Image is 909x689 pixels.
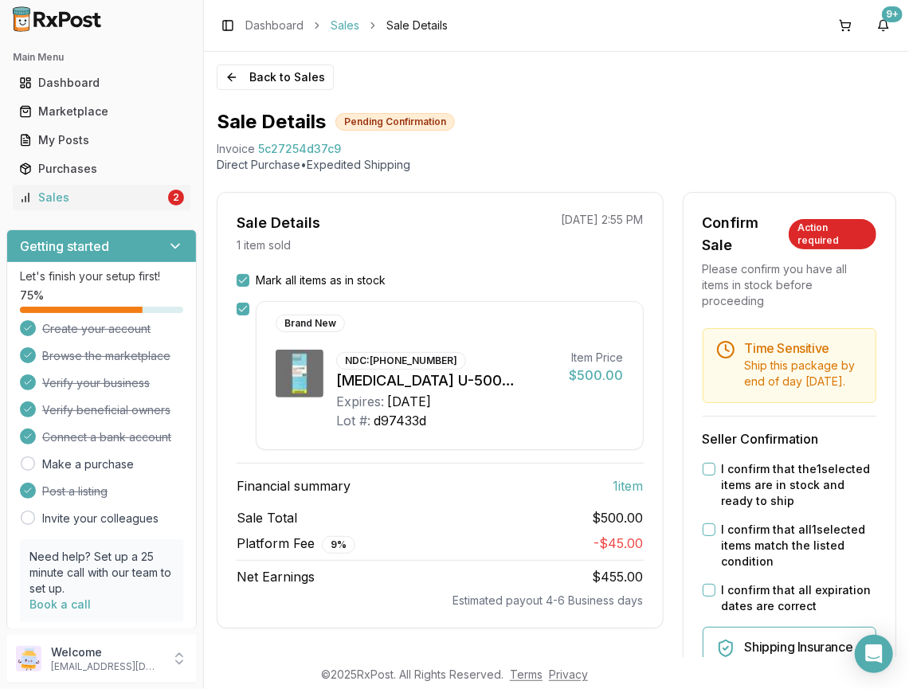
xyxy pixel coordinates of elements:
button: Purchases [6,156,197,182]
h2: Main Menu [13,51,190,64]
div: [DATE] [387,392,431,411]
button: 9+ [871,13,896,38]
div: NDC: [PHONE_NUMBER] [336,352,466,370]
img: RxPost Logo [6,6,108,32]
label: I confirm that all 1 selected items match the listed condition [722,522,876,570]
span: Ship this package by end of day [DATE] . [745,358,856,388]
a: Sales [331,18,359,33]
a: Dashboard [13,69,190,97]
div: Marketplace [19,104,184,119]
span: Net Earnings [237,567,315,586]
button: Dashboard [6,70,197,96]
span: 5c27254d37c9 [258,141,341,157]
span: Browse the marketplace [42,348,170,364]
span: Verify beneficial owners [42,402,170,418]
label: I confirm that the 1 selected items are in stock and ready to ship [722,461,876,509]
h3: Seller Confirmation [703,429,876,448]
label: Mark all items as in stock [256,272,386,288]
a: Invite your colleagues [42,511,159,527]
p: Direct Purchase • Expedited Shipping [217,157,896,173]
div: Please confirm you have all items in stock before proceeding [703,261,876,309]
p: Let's finish your setup first! [20,268,183,284]
div: Action required [789,219,876,249]
button: Back to Sales [217,65,334,90]
a: My Posts [13,126,190,155]
span: Connect a bank account [42,429,171,445]
span: $455.00 [593,569,644,585]
div: Sale Details [237,212,320,234]
span: Platform Fee [237,534,355,554]
div: Lot #: [336,411,370,430]
label: I confirm that all expiration dates are correct [722,582,876,614]
p: [EMAIL_ADDRESS][DOMAIN_NAME] [51,660,162,673]
a: Terms [510,667,543,681]
span: Financial summary [237,476,351,495]
div: My Posts [19,132,184,148]
span: Sale Total [237,508,297,527]
span: Sale Details [386,18,448,33]
div: Estimated payout 4-6 Business days [237,593,644,609]
div: $500.00 [570,366,624,385]
div: Expires: [336,392,384,411]
div: 9+ [882,6,903,22]
a: Dashboard [245,18,304,33]
h5: Time Sensitive [745,342,863,354]
a: Purchases [13,155,190,183]
span: Create your account [42,321,151,337]
div: Pending Confirmation [335,113,455,131]
div: 9 % [322,536,355,554]
span: 75 % [20,288,44,303]
span: - $45.00 [594,535,644,551]
div: Open Intercom Messenger [855,635,893,673]
div: 2 [168,190,184,206]
a: Privacy [549,667,588,681]
img: HumuLIN R U-500 KwikPen 500 UNIT/ML SOPN [276,350,323,397]
div: Purchases [19,161,184,177]
div: Brand New [276,315,345,332]
p: 1 item sold [237,237,291,253]
img: User avatar [16,646,41,671]
a: Book a call [29,597,91,611]
div: Invoice [217,141,255,157]
p: [DATE] 2:55 PM [562,212,644,228]
div: d97433d [374,411,426,430]
span: $500.00 [593,508,644,527]
div: Item Price [570,350,624,366]
a: Sales2 [13,183,190,212]
div: [MEDICAL_DATA] U-500 KwikPen 500 UNIT/ML SOPN [336,370,557,392]
h5: Shipping Insurance [745,640,863,653]
div: Dashboard [19,75,184,91]
div: Confirm Sale [703,212,789,256]
button: Marketplace [6,99,197,124]
h3: Getting started [20,237,109,256]
a: Make a purchase [42,456,134,472]
p: Welcome [51,644,162,660]
span: Post a listing [42,483,108,499]
span: 1 item [613,476,644,495]
nav: breadcrumb [245,18,448,33]
span: Verify your business [42,375,150,391]
button: Sales2 [6,185,197,210]
h1: Sale Details [217,109,326,135]
div: Sales [19,190,165,206]
p: Need help? Set up a 25 minute call with our team to set up. [29,549,174,597]
button: My Posts [6,127,197,153]
a: Marketplace [13,97,190,126]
